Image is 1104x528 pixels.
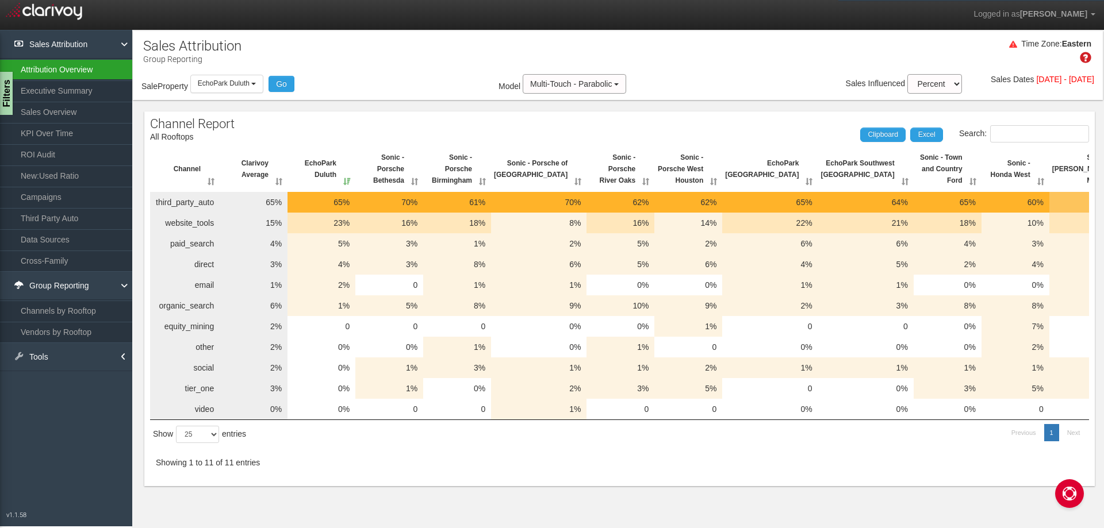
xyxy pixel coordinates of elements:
div: Showing 1 to 11 of 11 entries [150,453,266,476]
span: Multi-Touch - Parabolic [530,79,612,88]
span: Dates [1013,75,1034,84]
td: 18% [914,213,982,233]
td: 16% [586,213,654,233]
td: 1% [982,357,1049,378]
td: 1% [287,295,355,316]
div: Time Zone: [1017,38,1061,50]
td: 5% [818,254,914,275]
td: 0 [355,275,423,295]
td: third_party_auto [150,192,220,213]
span: Sales [991,75,1011,84]
th: Sonic - Town and Country Ford: activate to sort column ascending [912,146,980,192]
td: 0 [287,316,355,337]
td: 0% [586,275,654,295]
td: 2% [982,337,1049,357]
td: other [150,337,220,357]
td: 1% [586,357,654,378]
td: 2% [220,357,287,378]
td: 8% [423,254,491,275]
td: 2% [654,357,722,378]
td: 61% [423,192,491,213]
td: 1% [722,275,818,295]
td: 14% [654,213,722,233]
a: Clipboard [860,128,906,141]
label: Search: [959,125,1089,142]
td: 0% [287,337,355,357]
td: 0 [355,399,423,419]
td: 0% [982,275,1049,295]
td: 0% [818,337,914,357]
td: 0% [818,399,914,419]
td: 65% [220,192,287,213]
td: 8% [491,213,586,233]
td: tier_one [150,378,220,399]
p: Group Reporting [143,50,241,65]
td: 3% [586,378,654,399]
div: Eastern [1062,38,1091,50]
td: 2% [722,295,818,316]
td: 1% [722,357,818,378]
td: 62% [586,192,654,213]
td: 6% [491,254,586,275]
td: 3% [220,254,287,275]
td: 2% [491,233,586,254]
td: organic_search [150,295,220,316]
td: 6% [654,254,722,275]
td: 6% [818,233,914,254]
td: 0% [287,399,355,419]
th: EchoPark North Houston: activate to sort column ascending [720,146,816,192]
a: Logged in as[PERSON_NAME] [965,1,1104,28]
td: 3% [220,378,287,399]
td: 0% [722,399,818,419]
td: 2% [654,233,722,254]
td: 0 [818,316,914,337]
td: 1% [423,337,491,357]
td: 2% [220,337,287,357]
td: 3% [982,233,1049,254]
td: email [150,275,220,295]
td: 1% [491,357,586,378]
a: 1 [1044,424,1059,441]
td: 70% [355,192,423,213]
select: Showentries [176,426,219,443]
td: 9% [654,295,722,316]
td: 0 [722,378,818,399]
td: 0% [423,378,491,399]
td: 0% [818,378,914,399]
td: 4% [982,254,1049,275]
td: 5% [355,295,423,316]
td: 0% [914,337,982,357]
td: 1% [914,357,982,378]
td: 2% [914,254,982,275]
td: 1% [491,275,586,295]
td: equity_mining [150,316,220,337]
td: 8% [914,295,982,316]
button: Multi-Touch - Parabolic [523,74,626,94]
td: 1% [220,275,287,295]
span: EchoPark Duluth [198,79,250,87]
td: 18% [423,213,491,233]
td: 1% [818,357,914,378]
td: 0% [220,399,287,419]
td: 1% [818,275,914,295]
td: 1% [586,337,654,357]
td: 5% [586,254,654,275]
td: 0% [914,316,982,337]
td: 0% [491,316,586,337]
td: 1% [355,357,423,378]
th: Sonic - Porsche Birmingham: activate to sort column ascending [421,146,489,192]
td: 0% [287,378,355,399]
td: 65% [722,192,818,213]
td: 0% [914,275,982,295]
td: 6% [220,295,287,316]
td: 3% [355,254,423,275]
td: 23% [287,213,355,233]
td: 60% [982,192,1049,213]
th: Sonic - Porsche West Houston: activate to sort column ascending [653,146,720,192]
td: 0% [491,337,586,357]
td: 5% [287,233,355,254]
td: 2% [491,378,586,399]
th: Sonic - Honda West: activate to sort column ascending [980,146,1048,192]
td: 0 [423,399,491,419]
td: 22% [722,213,818,233]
